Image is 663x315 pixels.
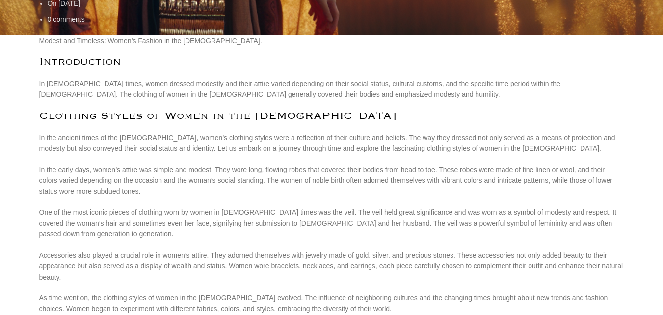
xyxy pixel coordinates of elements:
[39,292,624,315] p: As time went on, the clothing styles of women in the [DEMOGRAPHIC_DATA] evolved. The influence of...
[39,132,624,154] p: In the ancient times of the [DEMOGRAPHIC_DATA], women’s clothing styles were a reflection of thei...
[48,15,85,23] a: 0 comments
[39,56,624,68] h2: Introduction
[39,164,624,197] p: In the early days, women’s attire was simple and modest. They wore long, flowing robes that cover...
[48,15,52,23] span: 0
[39,78,624,100] p: In [DEMOGRAPHIC_DATA] times, women dressed modestly and their attire varied depending on their so...
[39,250,624,283] p: Accessories also played a crucial role in women’s attire. They adorned themselves with jewelry ma...
[39,207,624,240] p: One of the most iconic pieces of clothing worn by women in [DEMOGRAPHIC_DATA] times was the veil....
[53,15,85,23] span: comments
[39,35,624,46] p: Modest and Timeless: Women’s Fashion in the [DEMOGRAPHIC_DATA].
[39,110,624,122] h2: Clothing Styles of Women in the [DEMOGRAPHIC_DATA]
